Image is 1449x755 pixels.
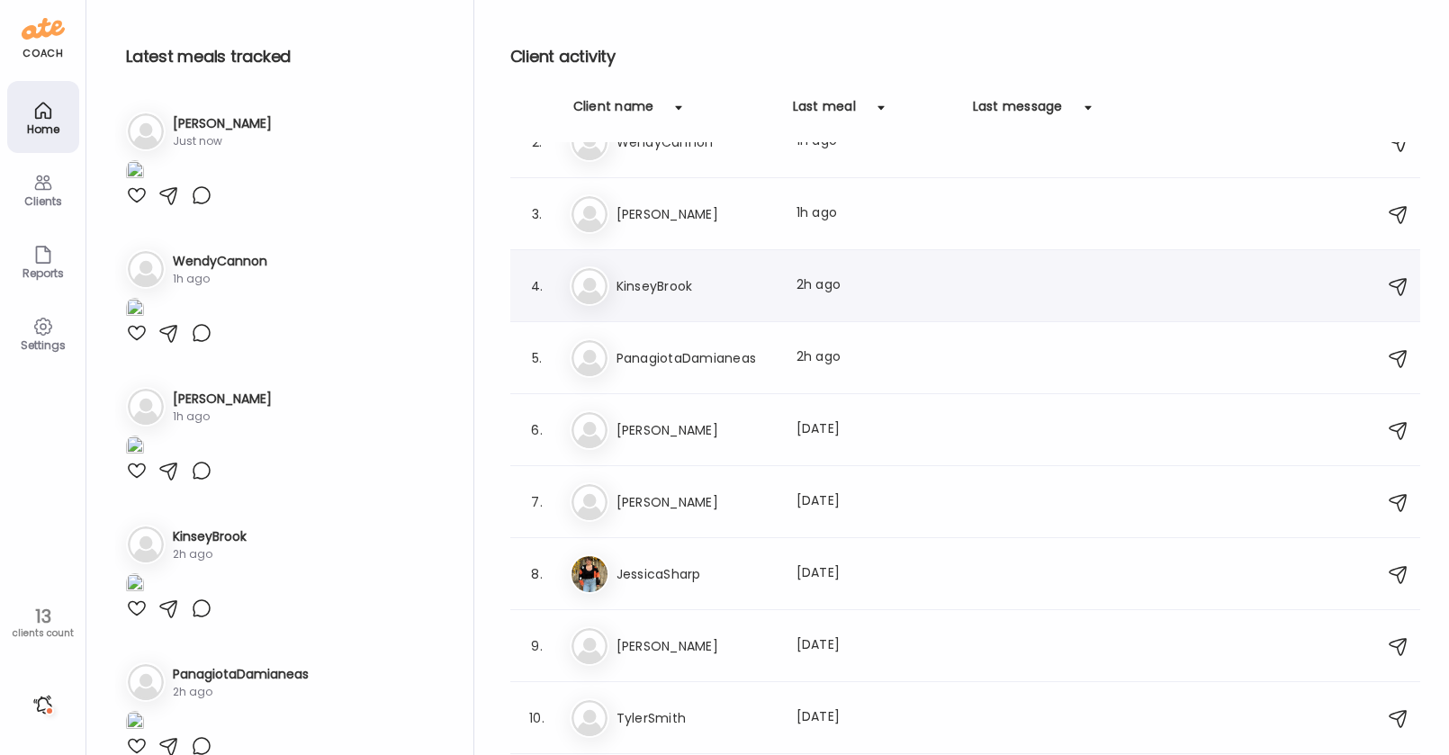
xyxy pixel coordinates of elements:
img: images%2FFjjEztfLBncOfrqfnBU91UbdXag1%2FW6p0FBf4yxTBrP6yfLPn%2FP2whFjllgL2CFb8rFnqP_1080 [126,160,144,184]
h3: PanagiotaDamianeas [616,347,775,369]
img: bg-avatar-default.svg [571,700,607,736]
img: bg-avatar-default.svg [571,340,607,376]
img: bg-avatar-default.svg [128,664,164,700]
div: 5. [526,347,548,369]
img: bg-avatar-default.svg [128,113,164,149]
div: 1h ago [173,271,267,287]
h3: [PERSON_NAME] [173,390,272,409]
img: bg-avatar-default.svg [571,124,607,160]
div: Last message [973,97,1063,126]
img: images%2FSVB6EZTbYaRBXfBWwusRub7QYWj2%2Fjo82IAWpl2nYU2iqw4Sb%2FF9bgsXLmvX3JelEEPy1u_1080 [126,573,144,598]
img: bg-avatar-default.svg [128,526,164,562]
img: ate [22,14,65,43]
div: 13 [6,606,79,627]
div: Last meal [793,97,856,126]
img: bg-avatar-default.svg [571,412,607,448]
div: 6. [526,419,548,441]
div: Reports [11,267,76,279]
img: bg-avatar-default.svg [571,628,607,664]
div: 3. [526,203,548,225]
h3: WendyCannon [616,131,775,153]
h3: [PERSON_NAME] [616,635,775,657]
img: images%2F65JP5XGuJYVnehHRHXmE2UGiA2F2%2FPJDWgYjpqxNT2G9xkVNW%2FZgljtNIilB6Tco0rdjud_1080 [126,298,144,322]
div: [DATE] [796,635,955,657]
div: [DATE] [796,707,955,729]
img: images%2FhwD2g8tnv1RQj0zg0CJCbnXyvAl1%2Fm9DelrOmmOT71vO0ENbY%2FFQ9EUmkL6V90XNeX74Yh_1080 [126,436,144,460]
div: 2h ago [796,347,955,369]
div: 7. [526,491,548,513]
h3: KinseyBrook [173,527,247,546]
img: bg-avatar-default.svg [128,251,164,287]
div: 2h ago [796,275,955,297]
div: 2. [526,131,548,153]
div: 9. [526,635,548,657]
img: bg-avatar-default.svg [571,268,607,304]
div: Home [11,123,76,135]
div: Settings [11,339,76,351]
div: [DATE] [796,491,955,513]
div: Client name [573,97,654,126]
h3: WendyCannon [173,252,267,271]
div: 10. [526,707,548,729]
h3: [PERSON_NAME] [616,491,775,513]
div: 2h ago [173,684,309,700]
img: avatars%2F59xMiVLKTfYTqaoW40dM0Otfsu12 [571,556,607,592]
h3: PanagiotaDamianeas [173,665,309,684]
div: clients count [6,627,79,640]
div: 1h ago [796,131,955,153]
img: bg-avatar-default.svg [571,484,607,520]
h3: KinseyBrook [616,275,775,297]
img: bg-avatar-default.svg [128,389,164,425]
div: [DATE] [796,563,955,585]
img: images%2F9ARwObbowRSRPpfSKOtU04aLEv52%2FqzE0YVMp1e4DoIh5o6YM%2FyUcnb6qZzJ9U8FEwtV1G_1080 [126,711,144,735]
h2: Latest meals tracked [126,43,445,70]
h3: [PERSON_NAME] [616,203,775,225]
h3: [PERSON_NAME] [616,419,775,441]
div: 1h ago [173,409,272,425]
div: 1h ago [796,203,955,225]
h3: JessicaSharp [616,563,775,585]
img: bg-avatar-default.svg [571,196,607,232]
div: coach [22,46,63,61]
div: Just now [173,133,272,149]
div: Clients [11,195,76,207]
div: 2h ago [173,546,247,562]
div: 4. [526,275,548,297]
div: 8. [526,563,548,585]
h2: Client activity [510,43,1420,70]
h3: TylerSmith [616,707,775,729]
div: [DATE] [796,419,955,441]
h3: [PERSON_NAME] [173,114,272,133]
